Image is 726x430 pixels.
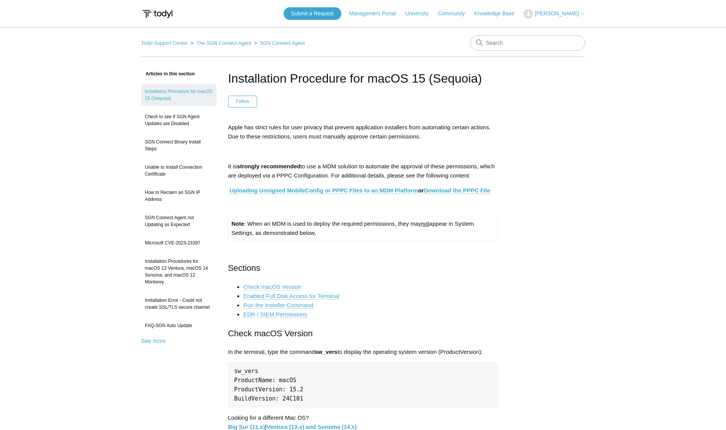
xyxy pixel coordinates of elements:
[141,109,217,131] a: Check to see if SGN Agent Updates are Disabled
[141,84,217,106] a: Installation Procedure for macOS 15 (Sequoia)
[228,347,498,357] p: In the terminal, type the command to display the operating system version (ProductVersion):
[470,35,585,50] input: Search
[228,123,498,141] p: Apple has strict rules for user privacy that prevent application installers from automating certa...
[141,254,217,289] a: Installation Procedures for macOS 13 Ventura, macOS 14 Sonoma, and macOS 12 Monterey
[141,71,195,77] span: Articles in this section
[243,302,313,309] a: Run the Installer Command
[253,40,305,46] li: SGN Connect Agent
[196,40,251,46] a: The SGN Connect Agent
[141,135,217,156] a: SGN Connect Binary Install Steps
[421,220,429,227] span: not
[405,10,436,18] a: University
[230,187,418,194] a: Uploading Unsigned MobileConfig or PPPC Files to an MDM Platform
[228,327,498,340] h2: Check macOS Version
[228,96,258,107] button: Follow Article
[141,236,217,250] a: Microsoft CVE-2023-23397
[141,293,217,314] a: Installation Error - Could not create SSL/TLS secure channel
[243,293,339,300] a: Enabled Full Disk Access for Terminal
[141,185,217,207] a: How to Reclaim an SGN IP Address
[284,7,341,20] a: Submit a Request
[349,10,403,18] a: Management Portal
[243,283,301,290] a: Check macOS Version
[524,9,585,19] button: [PERSON_NAME]
[141,7,174,21] img: Todyl Support Center Help Center home page
[237,163,300,169] strong: strongly recommended
[189,40,253,46] li: The SGN Connect Agent
[228,261,498,275] h2: Sections
[141,337,166,344] a: See more
[243,311,307,318] a: EDR / SIEM Permissions
[438,10,473,18] a: Community
[232,220,244,227] strong: Note
[424,187,490,194] a: Download the PPPC File
[141,40,188,46] a: Todyl Support Center
[535,10,579,16] span: [PERSON_NAME]
[315,349,337,355] strong: sw_vers
[228,162,498,180] p: It is to use a MDM solution to automate the approval of these permissions, which are deployed via...
[141,210,217,232] a: SGN Connect Agent not Updating as Expected
[141,40,189,46] li: Todyl Support Center
[228,362,498,407] pre: sw_vers ProductName: macOS ProductVersion: 15.2 BuildVersion: 24C101
[474,10,522,18] a: Knowledge Base
[141,318,217,333] a: FAQ-SGN Auto Update
[228,216,498,241] td: : When an MDM is used to deploy the required permissions, they may appear in System Settings, as ...
[260,40,305,46] a: SGN Connect Agent
[141,160,217,181] a: Unable to Install Connection Certificate
[228,69,498,88] h1: Installation Procedure for macOS 15 (Sequoia)
[230,187,490,194] strong: or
